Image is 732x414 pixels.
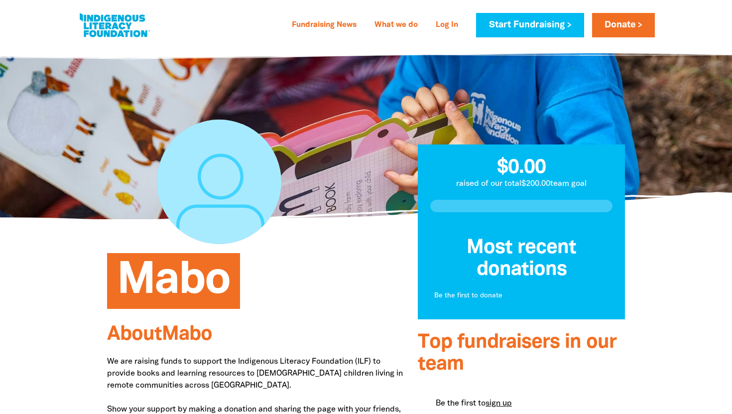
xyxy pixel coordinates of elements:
span: Mabo [117,261,230,309]
a: Start Fundraising [476,13,584,37]
a: Donate [592,13,655,37]
h3: Most recent donations [430,237,612,281]
a: Log In [430,17,464,33]
a: Fundraising News [286,17,363,33]
span: $0.00 [497,158,546,177]
span: About Mabo [107,325,212,344]
p: raised of our total $200.00 team goal [418,178,625,190]
div: Donation stream [430,237,612,307]
a: sign up [486,400,512,407]
div: Paginated content [430,285,612,307]
a: What we do [368,17,424,33]
p: Be the first to donate [434,291,609,301]
span: Top fundraisers in our team [418,333,616,374]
